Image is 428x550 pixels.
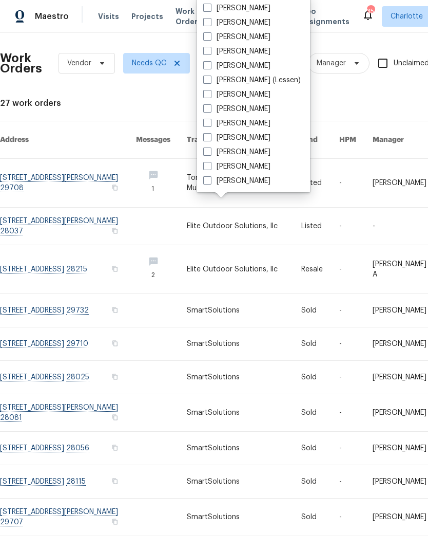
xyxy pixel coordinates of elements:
[203,3,270,13] label: [PERSON_NAME]
[179,432,293,465] td: SmartSolutions
[179,121,293,159] th: Trade Partner
[331,159,364,208] td: -
[293,294,331,327] td: Sold
[110,476,120,486] button: Copy Address
[176,6,202,27] span: Work Orders
[35,11,69,22] span: Maestro
[98,11,119,22] span: Visits
[331,499,364,536] td: -
[203,118,270,129] label: [PERSON_NAME]
[293,361,331,394] td: Sold
[110,183,120,192] button: Copy Address
[110,305,120,315] button: Copy Address
[293,465,331,499] td: Sold
[293,208,331,245] td: Listed
[203,46,270,57] label: [PERSON_NAME]
[203,17,270,28] label: [PERSON_NAME]
[203,161,270,172] label: [PERSON_NAME]
[293,432,331,465] td: Sold
[179,159,293,208] td: Torogoz Painting & Multiservices LLC
[331,327,364,361] td: -
[203,75,301,85] label: [PERSON_NAME] (Lessen)
[179,361,293,394] td: SmartSolutions
[331,361,364,394] td: -
[110,443,120,452] button: Copy Address
[110,517,120,526] button: Copy Address
[203,147,270,157] label: [PERSON_NAME]
[331,121,364,159] th: HPM
[367,6,374,16] div: 35
[110,372,120,381] button: Copy Address
[110,264,120,273] button: Copy Address
[293,245,331,294] td: Resale
[391,11,423,22] span: Charlotte
[203,176,270,186] label: [PERSON_NAME]
[331,465,364,499] td: -
[179,327,293,361] td: SmartSolutions
[179,208,293,245] td: Elite Outdoor Solutions, llc
[331,245,364,294] td: -
[179,394,293,432] td: SmartSolutions
[128,121,179,159] th: Messages
[203,61,270,71] label: [PERSON_NAME]
[179,245,293,294] td: Elite Outdoor Solutions, llc
[293,327,331,361] td: Sold
[179,294,293,327] td: SmartSolutions
[67,58,91,68] span: Vendor
[300,6,349,27] span: Geo Assignments
[331,432,364,465] td: -
[293,499,331,536] td: Sold
[331,394,364,432] td: -
[203,104,270,114] label: [PERSON_NAME]
[331,208,364,245] td: -
[203,32,270,42] label: [PERSON_NAME]
[110,413,120,422] button: Copy Address
[203,133,270,143] label: [PERSON_NAME]
[110,226,120,235] button: Copy Address
[293,121,331,159] th: Kind
[331,294,364,327] td: -
[132,58,166,68] span: Needs QC
[293,159,331,208] td: Listed
[317,58,346,68] span: Manager
[293,394,331,432] td: Sold
[179,465,293,499] td: SmartSolutions
[131,11,163,22] span: Projects
[110,339,120,348] button: Copy Address
[203,89,270,100] label: [PERSON_NAME]
[179,499,293,536] td: SmartSolutions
